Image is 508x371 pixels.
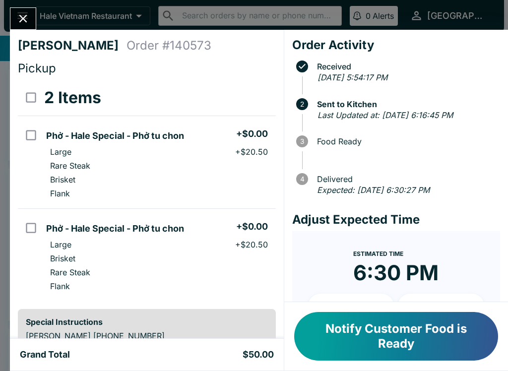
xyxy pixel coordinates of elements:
[50,175,75,185] p: Brisket
[294,312,498,361] button: Notify Customer Food is Ready
[236,128,268,140] h5: + $0.00
[317,72,387,82] em: [DATE] 5:54:17 PM
[50,161,90,171] p: Rare Steak
[50,253,75,263] p: Brisket
[26,317,268,327] h6: Special Instructions
[317,185,430,195] em: Expected: [DATE] 6:30:27 PM
[18,61,56,75] span: Pickup
[292,38,500,53] h4: Order Activity
[312,100,500,109] span: Sent to Kitchen
[127,38,211,53] h4: Order # 140573
[353,260,439,286] time: 6:30 PM
[50,267,90,277] p: Rare Steak
[235,147,268,157] p: + $20.50
[10,8,36,29] button: Close
[50,188,70,198] p: Flank
[235,240,268,249] p: + $20.50
[317,110,453,120] em: Last Updated at: [DATE] 6:16:45 PM
[46,130,184,142] h5: Phở - Hale Special - Phở tu chon
[236,221,268,233] h5: + $0.00
[300,175,304,183] text: 4
[312,137,500,146] span: Food Ready
[353,250,403,257] span: Estimated Time
[50,240,71,249] p: Large
[44,88,101,108] h3: 2 Items
[50,147,71,157] p: Large
[308,294,394,318] button: + 10
[243,349,274,361] h5: $50.00
[312,175,500,184] span: Delivered
[312,62,500,71] span: Received
[18,38,127,53] h4: [PERSON_NAME]
[26,331,268,341] p: [PERSON_NAME] [PHONE_NUMBER]
[20,349,70,361] h5: Grand Total
[398,294,484,318] button: + 20
[300,137,304,145] text: 3
[46,223,184,235] h5: Phở - Hale Special - Phở tu chon
[292,212,500,227] h4: Adjust Expected Time
[18,80,276,301] table: orders table
[300,100,304,108] text: 2
[50,281,70,291] p: Flank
